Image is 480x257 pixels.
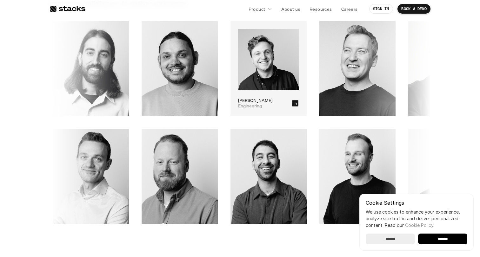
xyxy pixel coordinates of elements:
p: Resources [310,6,332,12]
p: Product [249,6,265,12]
p: Cookie Settings [366,200,467,205]
a: BOOK A DEMO [397,4,430,14]
a: Careers [337,3,362,15]
p: BOOK A DEMO [401,7,427,11]
p: Careers [341,6,358,12]
p: About us [281,6,300,12]
a: Resources [306,3,336,15]
span: Read our . [385,222,434,228]
a: Cookie Policy [405,222,433,228]
p: We use cookies to enhance your experience, analyze site traffic and deliver personalized content. [366,209,467,228]
p: [PERSON_NAME] [238,98,272,103]
a: About us [277,3,304,15]
a: SIGN IN [369,4,393,14]
p: Engineering [238,103,262,109]
p: SIGN IN [373,7,389,11]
